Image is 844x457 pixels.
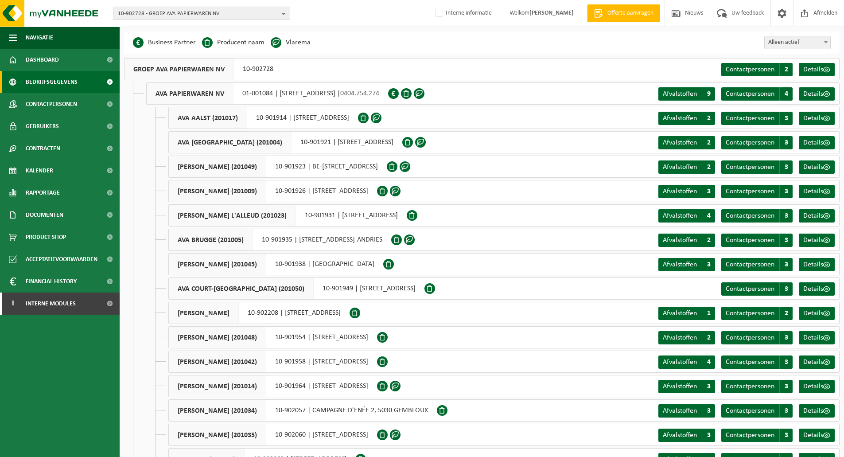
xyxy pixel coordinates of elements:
[169,424,266,445] span: [PERSON_NAME] (201035)
[169,278,314,299] span: AVA COURT-[GEOGRAPHIC_DATA] (201050)
[779,355,793,369] span: 3
[529,10,574,16] strong: [PERSON_NAME]
[779,112,793,125] span: 3
[169,156,266,177] span: [PERSON_NAME] (201049)
[721,234,793,247] a: Contactpersonen 3
[26,71,78,93] span: Bedrijfsgegevens
[803,334,823,341] span: Details
[799,87,835,101] a: Details
[433,7,492,20] label: Interne informatie
[658,380,715,393] a: Afvalstoffen 3
[726,164,774,171] span: Contactpersonen
[702,234,715,247] span: 2
[799,136,835,149] a: Details
[663,164,697,171] span: Afvalstoffen
[168,180,377,202] div: 10-901926 | [STREET_ADDRESS]
[26,49,59,71] span: Dashboard
[169,254,266,275] span: [PERSON_NAME] (201045)
[779,307,793,320] span: 2
[779,160,793,174] span: 3
[658,331,715,344] a: Afvalstoffen 2
[26,137,60,160] span: Contracten
[803,285,823,293] span: Details
[169,180,266,202] span: [PERSON_NAME] (201009)
[169,205,296,226] span: [PERSON_NAME] L'ALLEUD (201023)
[702,185,715,198] span: 3
[803,90,823,98] span: Details
[726,383,774,390] span: Contactpersonen
[26,204,63,226] span: Documenten
[663,115,697,122] span: Afvalstoffen
[799,355,835,369] a: Details
[663,139,697,146] span: Afvalstoffen
[663,237,697,244] span: Afvalstoffen
[726,212,774,219] span: Contactpersonen
[702,307,715,320] span: 1
[779,429,793,442] span: 3
[721,209,793,223] a: Contactpersonen 3
[779,63,793,76] span: 2
[799,63,835,76] a: Details
[779,87,793,101] span: 4
[721,112,793,125] a: Contactpersonen 3
[663,407,697,414] span: Afvalstoffen
[803,139,823,146] span: Details
[271,36,311,49] li: Vlarema
[726,115,774,122] span: Contactpersonen
[726,407,774,414] span: Contactpersonen
[721,282,793,296] a: Contactpersonen 3
[799,282,835,296] a: Details
[702,87,715,101] span: 9
[26,248,97,270] span: Acceptatievoorwaarden
[124,58,282,80] div: 10-902728
[799,112,835,125] a: Details
[721,355,793,369] a: Contactpersonen 3
[702,404,715,418] span: 3
[663,310,697,317] span: Afvalstoffen
[721,185,793,198] a: Contactpersonen 3
[169,229,253,250] span: AVA BRUGGE (201005)
[168,351,377,373] div: 10-901958 | [STREET_ADDRESS]
[803,212,823,219] span: Details
[721,404,793,418] a: Contactpersonen 3
[169,327,266,348] span: [PERSON_NAME] (201048)
[658,112,715,125] a: Afvalstoffen 2
[146,82,388,105] div: 01-001084 | [STREET_ADDRESS] |
[726,139,774,146] span: Contactpersonen
[721,258,793,271] a: Contactpersonen 3
[779,331,793,344] span: 3
[726,334,774,341] span: Contactpersonen
[799,185,835,198] a: Details
[663,90,697,98] span: Afvalstoffen
[168,107,358,129] div: 10-901914 | [STREET_ADDRESS]
[799,209,835,223] a: Details
[147,83,233,104] span: AVA PAPIERWAREN NV
[726,359,774,366] span: Contactpersonen
[113,7,290,20] button: 10-902728 - GROEP AVA PAPIERWAREN NV
[779,282,793,296] span: 3
[202,36,264,49] li: Producent naam
[340,90,379,97] span: 0404.754.274
[702,136,715,149] span: 2
[702,209,715,223] span: 4
[168,326,377,348] div: 10-901954 | [STREET_ADDRESS]
[726,261,774,268] span: Contactpersonen
[168,302,350,324] div: 10-902208 | [STREET_ADDRESS]
[658,185,715,198] a: Afvalstoffen 3
[658,404,715,418] a: Afvalstoffen 3
[702,429,715,442] span: 3
[658,87,715,101] a: Afvalstoffen 9
[663,188,697,195] span: Afvalstoffen
[799,404,835,418] a: Details
[803,66,823,73] span: Details
[168,277,424,300] div: 10-901949 | [STREET_ADDRESS]
[658,307,715,320] a: Afvalstoffen 1
[663,334,697,341] span: Afvalstoffen
[764,36,831,49] span: Alleen actief
[803,261,823,268] span: Details
[779,185,793,198] span: 3
[726,90,774,98] span: Contactpersonen
[779,234,793,247] span: 3
[168,424,377,446] div: 10-902060 | [STREET_ADDRESS]
[702,380,715,393] span: 3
